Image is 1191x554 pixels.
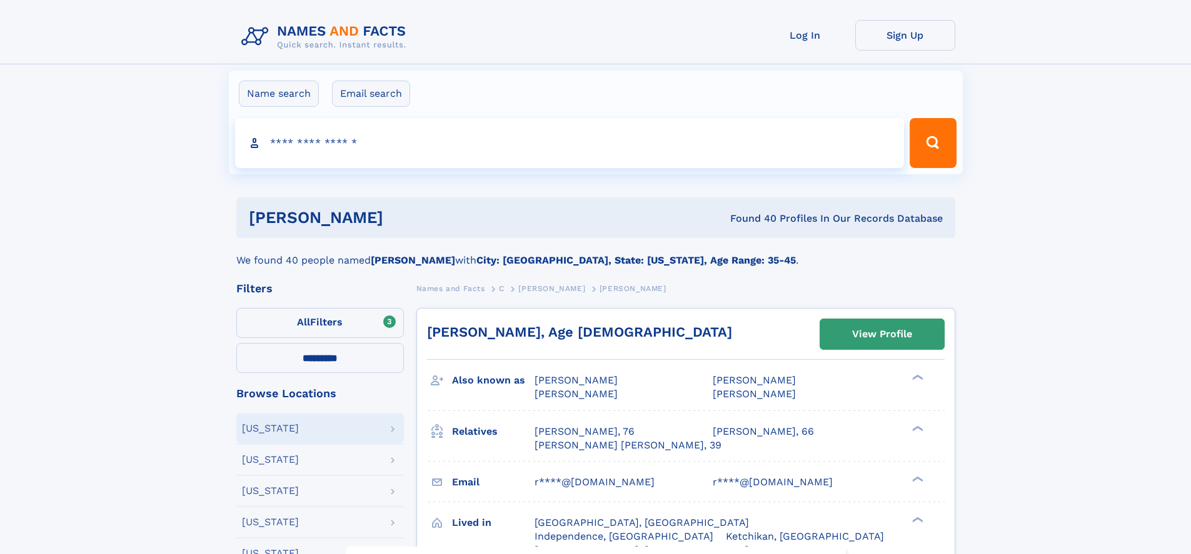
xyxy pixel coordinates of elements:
[518,280,585,296] a: [PERSON_NAME]
[499,284,505,293] span: C
[909,424,924,432] div: ❯
[726,530,884,542] span: Ketchikan, [GEOGRAPHIC_DATA]
[535,530,713,542] span: Independence, [GEOGRAPHIC_DATA]
[427,324,732,340] a: [PERSON_NAME], Age [DEMOGRAPHIC_DATA]
[476,254,796,266] b: City: [GEOGRAPHIC_DATA], State: [US_STATE], Age Range: 35-45
[713,425,814,438] a: [PERSON_NAME], 66
[332,81,410,107] label: Email search
[556,212,943,225] div: Found 40 Profiles In Our Records Database
[452,421,535,442] h3: Relatives
[236,388,404,399] div: Browse Locations
[535,425,635,438] a: [PERSON_NAME], 76
[755,20,855,51] a: Log In
[518,284,585,293] span: [PERSON_NAME]
[416,280,485,296] a: Names and Facts
[855,20,955,51] a: Sign Up
[235,118,905,168] input: search input
[249,210,557,225] h1: [PERSON_NAME]
[909,515,924,523] div: ❯
[820,319,944,349] a: View Profile
[909,373,924,382] div: ❯
[242,517,299,527] div: [US_STATE]
[452,472,535,493] h3: Email
[371,254,455,266] b: [PERSON_NAME]
[910,118,956,168] button: Search Button
[535,438,721,452] a: [PERSON_NAME] [PERSON_NAME], 39
[236,20,416,54] img: Logo Names and Facts
[535,388,618,400] span: [PERSON_NAME]
[236,238,955,268] div: We found 40 people named with .
[852,320,912,349] div: View Profile
[909,475,924,483] div: ❯
[713,374,796,386] span: [PERSON_NAME]
[535,517,749,528] span: [GEOGRAPHIC_DATA], [GEOGRAPHIC_DATA]
[236,283,404,294] div: Filters
[236,308,404,338] label: Filters
[535,374,618,386] span: [PERSON_NAME]
[242,455,299,465] div: [US_STATE]
[600,284,666,293] span: [PERSON_NAME]
[242,486,299,496] div: [US_STATE]
[242,423,299,433] div: [US_STATE]
[297,316,310,328] span: All
[452,512,535,533] h3: Lived in
[452,370,535,391] h3: Also known as
[239,81,319,107] label: Name search
[713,388,796,400] span: [PERSON_NAME]
[499,280,505,296] a: C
